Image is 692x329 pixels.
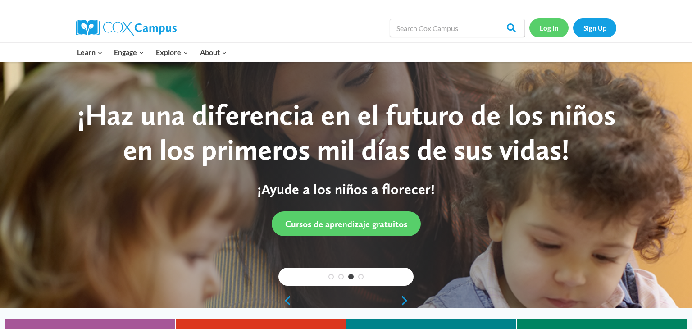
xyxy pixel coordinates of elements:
nav: Primary Navigation [71,43,232,62]
a: 4 [358,274,364,279]
input: Search Cox Campus [390,19,525,37]
a: 1 [328,274,334,279]
a: 2 [338,274,344,279]
a: Sign Up [573,18,616,37]
a: previous [278,295,292,306]
button: Child menu of About [194,43,233,62]
a: Cursos de aprendizaje gratuitos [272,211,421,236]
button: Child menu of Learn [71,43,109,62]
a: 3 [348,274,354,279]
button: Child menu of Engage [109,43,150,62]
img: Cox Campus [76,20,177,36]
div: ¡Haz una diferencia en el futuro de los niños en los primeros mil días de sus vidas! [64,98,628,167]
div: content slider buttons [278,292,414,310]
span: Cursos de aprendizaje gratuitos [285,219,407,229]
a: Log In [529,18,569,37]
button: Child menu of Explore [150,43,194,62]
p: ¡Ayude a los niños a florecer! [64,181,628,198]
nav: Secondary Navigation [529,18,616,37]
a: next [400,295,414,306]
